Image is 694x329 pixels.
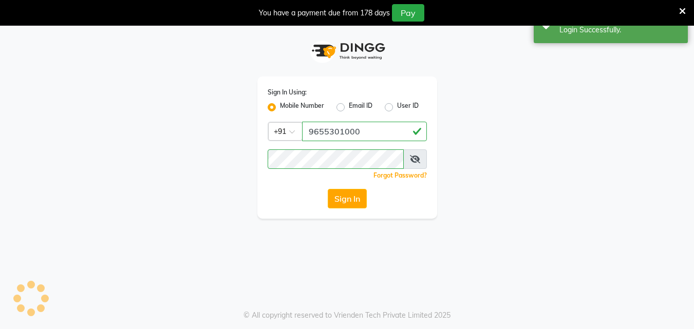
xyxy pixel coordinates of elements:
[349,101,372,113] label: Email ID
[373,171,427,179] a: Forgot Password?
[302,122,427,141] input: Username
[280,101,324,113] label: Mobile Number
[392,4,424,22] button: Pay
[268,88,307,97] label: Sign In Using:
[268,149,404,169] input: Username
[559,25,680,35] div: Login Successfully.
[328,189,367,208] button: Sign In
[306,36,388,66] img: logo1.svg
[259,8,390,18] div: You have a payment due from 178 days
[397,101,419,113] label: User ID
